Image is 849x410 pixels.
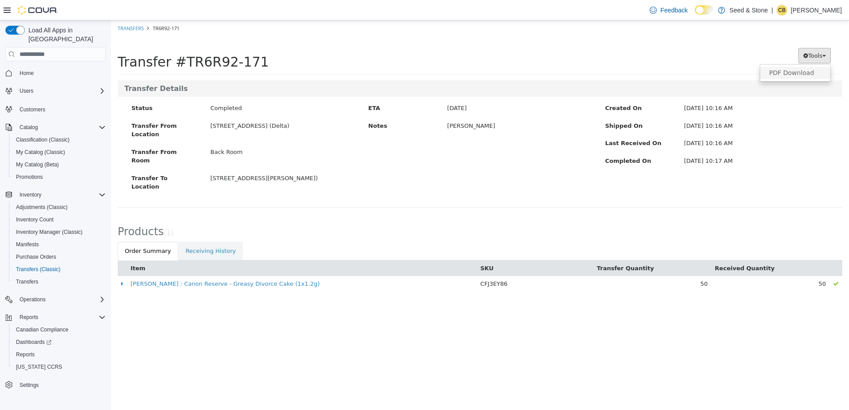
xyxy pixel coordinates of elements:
[9,251,109,263] button: Purchase Orders
[488,101,567,110] label: Shipped On
[730,5,768,16] p: Seed & Stone
[12,239,42,250] a: Manifests
[12,276,42,287] a: Transfers
[646,1,691,19] a: Feedback
[12,276,106,287] span: Transfers
[16,266,60,273] span: Transfers (Classic)
[2,378,109,391] button: Settings
[12,134,73,145] a: Classification (Classic)
[16,173,43,181] span: Promotions
[14,127,93,145] label: Transfer From Room
[16,326,68,333] span: Canadian Compliance
[12,227,86,237] a: Inventory Manager (Classic)
[12,349,38,360] a: Reports
[42,4,68,11] span: TR6R92-171
[7,221,67,240] a: Order Summary
[488,118,567,127] label: Last Received On
[566,118,724,127] div: [DATE] 10:16 AM
[25,26,106,43] span: Load All Apps in [GEOGRAPHIC_DATA]
[20,296,46,303] span: Operations
[12,202,71,213] a: Adjustments (Classic)
[16,380,42,390] a: Settings
[14,101,93,118] label: Transfer From Location
[56,209,60,217] span: 1
[20,87,33,95] span: Users
[16,67,106,79] span: Home
[16,122,41,133] button: Catalog
[16,103,106,114] span: Customers
[20,70,34,77] span: Home
[67,221,132,240] a: Receiving History
[2,102,109,115] button: Customers
[53,209,63,217] small: ( )
[16,278,38,285] span: Transfers
[12,227,106,237] span: Inventory Manager (Classic)
[16,363,62,371] span: [US_STATE] CCRS
[16,122,106,133] span: Catalog
[12,349,106,360] span: Reports
[12,159,106,170] span: My Catalog (Beta)
[12,172,47,182] a: Promotions
[486,244,545,252] button: Transfer Quantity
[9,171,109,183] button: Promotions
[707,260,715,267] span: 50
[16,104,49,115] a: Customers
[697,32,711,39] span: Tools
[93,83,251,92] div: Completed
[16,204,67,211] span: Adjustments (Classic)
[488,83,567,92] label: Created On
[18,6,58,15] img: Cova
[16,86,37,96] button: Users
[12,362,106,372] span: Washington CCRS
[9,361,109,373] button: [US_STATE] CCRS
[9,226,109,238] button: Inventory Manager (Classic)
[12,147,106,158] span: My Catalog (Classic)
[9,276,109,288] button: Transfers
[12,134,106,145] span: Classification (Classic)
[778,5,786,16] span: CB
[16,136,70,143] span: Classification (Classic)
[2,189,109,201] button: Inventory
[9,348,109,361] button: Reports
[20,314,38,321] span: Reports
[12,324,106,335] span: Canadian Compliance
[2,293,109,306] button: Operations
[20,260,209,267] a: [PERSON_NAME] : Canon Reserve - Greasy Divorce Cake (1x1.2g)
[12,172,106,182] span: Promotions
[250,83,329,92] label: ETA
[660,6,687,15] span: Feedback
[16,216,54,223] span: Inventory Count
[12,252,60,262] a: Purchase Orders
[20,191,41,198] span: Inventory
[16,189,45,200] button: Inventory
[2,311,109,323] button: Reports
[658,49,703,56] span: PDF Download
[12,264,106,275] span: Transfers (Classic)
[2,85,109,97] button: Users
[12,202,106,213] span: Adjustments (Classic)
[16,149,65,156] span: My Catalog (Classic)
[695,5,714,15] input: Dark Mode
[20,244,36,252] button: Item
[20,106,45,113] span: Customers
[93,154,251,162] div: [STREET_ADDRESS][PERSON_NAME])
[12,214,106,225] span: Inventory Count
[16,312,42,323] button: Reports
[566,83,724,92] div: [DATE] 10:16 AM
[14,154,93,171] label: Transfer To Location
[791,5,842,16] p: [PERSON_NAME]
[2,67,109,79] button: Home
[16,312,106,323] span: Reports
[12,337,106,347] span: Dashboards
[16,241,39,248] span: Manifests
[369,260,397,267] span: CFJ3EY86
[604,244,666,252] button: Received Quantity
[7,205,53,217] span: Products
[771,5,773,16] p: |
[16,68,37,79] a: Home
[9,323,109,336] button: Canadian Compliance
[9,201,109,213] button: Adjustments (Classic)
[16,351,35,358] span: Reports
[12,337,55,347] a: Dashboards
